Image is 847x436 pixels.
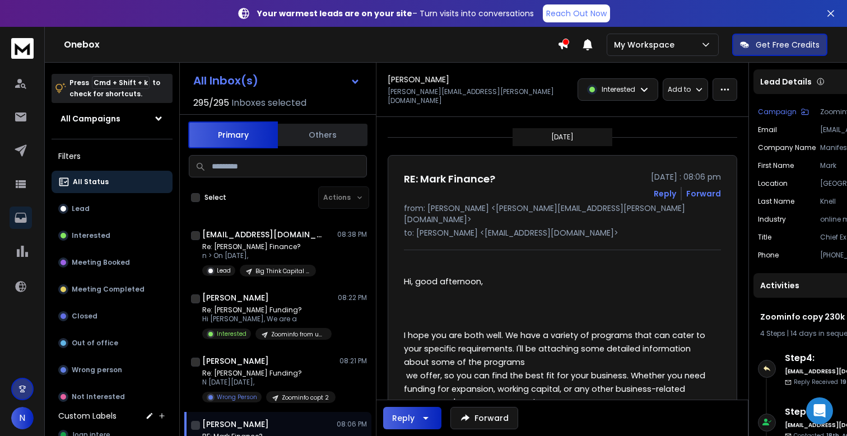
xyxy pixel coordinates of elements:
button: Closed [52,305,173,327]
button: Meeting Completed [52,278,173,301]
p: Wrong person [72,365,122,374]
h1: All Inbox(s) [193,75,258,86]
p: location [758,179,788,188]
p: Re: [PERSON_NAME] Funding? [202,369,336,378]
p: n > On [DATE], [202,251,316,260]
strong: Your warmest leads are on your site [257,8,412,19]
h1: [PERSON_NAME] [388,74,449,85]
p: 08:38 PM [337,230,367,239]
p: Lead [217,266,231,275]
p: [DATE] [551,133,574,142]
h1: [PERSON_NAME] [202,355,269,367]
p: Interested [217,330,246,338]
button: Lead [52,198,173,220]
p: 08:22 PM [338,293,367,302]
p: [PERSON_NAME][EMAIL_ADDRESS][PERSON_NAME][DOMAIN_NAME] [388,87,559,105]
p: Out of office [72,339,118,348]
p: Not Interested [72,392,125,401]
button: Wrong person [52,359,173,381]
p: 08:21 PM [339,357,367,365]
h1: [PERSON_NAME] [202,292,269,303]
p: Zoominfo from upwork guy maybe its a scam who knows [271,330,325,339]
span: 4 Steps [760,329,785,338]
h3: Inboxes selected [231,96,306,110]
button: Interested [52,224,173,247]
h1: Onebox [64,38,557,51]
button: Reply [383,407,441,429]
p: Re: [PERSON_NAME] Finance? [202,242,316,251]
button: All Status [52,171,173,193]
p: Campaign [758,107,797,116]
p: All Status [73,177,109,186]
p: – Turn visits into conversations [257,8,534,19]
span: Cmd + Shift + k [92,76,150,89]
button: Others [278,123,367,147]
p: Phone [758,251,779,260]
p: Hi [PERSON_NAME], We are a [202,315,332,324]
p: Meeting Completed [72,285,145,294]
button: All Campaigns [52,107,173,130]
p: Zoominfo copt 2 [282,393,329,402]
span: I hope you are both well. We have a variety of programs that can cater to your specific requireme... [404,330,708,408]
div: Open Intercom Messenger [806,397,833,424]
p: title [758,233,771,242]
a: Reach Out Now [543,4,610,22]
p: Add to [668,85,691,94]
span: Hi, good afternoon, [404,276,483,287]
p: Press to check for shortcuts. [69,77,160,100]
p: Big Think Capital - LOC [255,267,309,275]
p: My Workspace [614,39,679,50]
p: N [DATE][DATE], [202,378,336,387]
p: First Name [758,161,794,170]
p: from: [PERSON_NAME] <[PERSON_NAME][EMAIL_ADDRESS][PERSON_NAME][DOMAIN_NAME]> [404,203,721,225]
span: 295 / 295 [193,96,229,110]
p: Interested [72,231,110,240]
button: Out of office [52,332,173,354]
button: Get Free Credits [732,34,827,56]
div: Forward [686,188,721,199]
button: Not Interested [52,386,173,408]
h1: RE: Mark Finance? [404,171,495,187]
h3: Custom Labels [58,410,117,421]
button: Meeting Booked [52,251,173,274]
p: industry [758,215,786,224]
p: Meeting Booked [72,258,130,267]
h1: All Campaigns [61,113,120,124]
label: Select [204,193,226,202]
p: Company Name [758,143,816,152]
img: logo [11,38,34,59]
button: All Inbox(s) [184,69,369,92]
p: Re: [PERSON_NAME] Funding? [202,306,332,315]
p: Reach Out Now [546,8,607,19]
p: [DATE] : 08:06 pm [651,171,721,182]
p: to: [PERSON_NAME] <[EMAIL_ADDRESS][DOMAIN_NAME]> [404,227,721,238]
p: Lead Details [760,76,812,87]
p: Lead [72,204,90,213]
p: 08:06 PM [337,420,367,429]
button: Primary [188,121,278,148]
p: Email [758,125,777,134]
button: Campaign [758,107,809,116]
p: Interested [602,85,635,94]
p: Get Free Credits [756,39,820,50]
button: Forward [450,407,518,429]
button: N [11,407,34,429]
h1: [EMAIL_ADDRESS][DOMAIN_NAME] [202,229,325,240]
h3: Filters [52,148,173,164]
p: Closed [72,312,97,321]
p: Wrong Person [217,393,257,401]
p: Last Name [758,197,794,206]
h1: [PERSON_NAME] [202,419,269,430]
div: Reply [392,412,415,424]
button: Reply [654,188,676,199]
